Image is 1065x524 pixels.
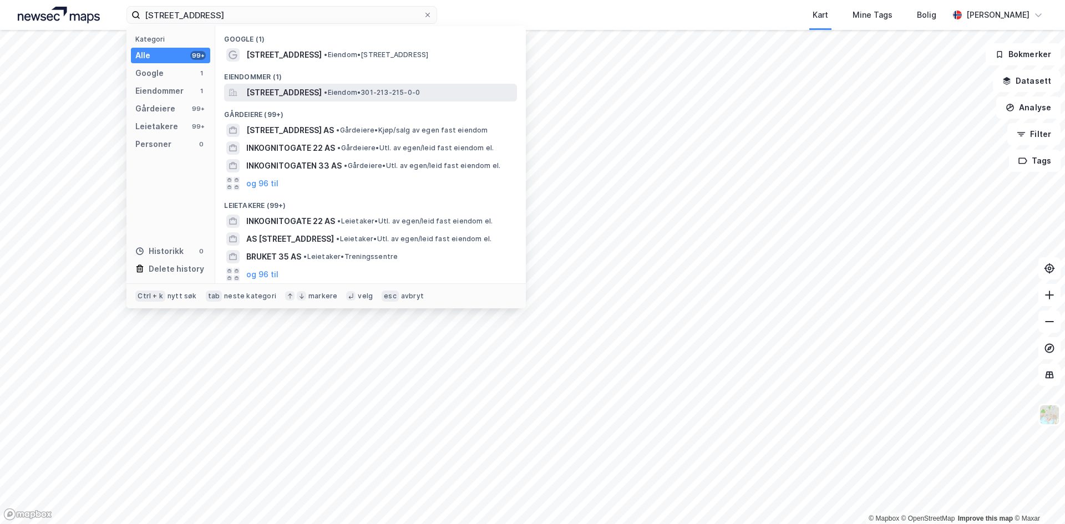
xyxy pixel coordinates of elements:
[344,161,347,170] span: •
[215,192,526,212] div: Leietakere (99+)
[337,144,494,152] span: Gårdeiere • Utl. av egen/leid fast eiendom el.
[135,84,184,98] div: Eiendommer
[337,217,341,225] span: •
[986,43,1061,65] button: Bokmerker
[197,87,206,95] div: 1
[197,247,206,256] div: 0
[135,35,210,43] div: Kategori
[869,515,899,522] a: Mapbox
[135,49,150,62] div: Alle
[246,250,301,263] span: BRUKET 35 AS
[1007,123,1061,145] button: Filter
[224,292,276,301] div: neste kategori
[901,515,955,522] a: OpenStreetMap
[336,235,339,243] span: •
[215,64,526,84] div: Eiendommer (1)
[18,7,100,23] img: logo.a4113a55bc3d86da70a041830d287a7e.svg
[197,140,206,149] div: 0
[135,67,164,80] div: Google
[337,144,341,152] span: •
[996,96,1061,119] button: Analyse
[966,8,1029,22] div: [PERSON_NAME]
[190,104,206,113] div: 99+
[140,7,423,23] input: Søk på adresse, matrikkel, gårdeiere, leietakere eller personer
[135,291,165,302] div: Ctrl + k
[308,292,337,301] div: markere
[337,217,493,226] span: Leietaker • Utl. av egen/leid fast eiendom el.
[324,50,327,59] span: •
[993,70,1061,92] button: Datasett
[3,508,52,521] a: Mapbox homepage
[246,215,335,228] span: INKOGNITOGATE 22 AS
[303,252,307,261] span: •
[958,515,1013,522] a: Improve this map
[1009,150,1061,172] button: Tags
[246,141,335,155] span: INKOGNITOGATE 22 AS
[246,86,322,99] span: [STREET_ADDRESS]
[246,124,334,137] span: [STREET_ADDRESS] AS
[246,232,334,246] span: AS [STREET_ADDRESS]
[303,252,398,261] span: Leietaker • Treningssentre
[135,120,178,133] div: Leietakere
[1010,471,1065,524] div: Kontrollprogram for chat
[168,292,197,301] div: nytt søk
[246,48,322,62] span: [STREET_ADDRESS]
[324,50,428,59] span: Eiendom • [STREET_ADDRESS]
[190,51,206,60] div: 99+
[246,268,278,281] button: og 96 til
[336,235,491,243] span: Leietaker • Utl. av egen/leid fast eiendom el.
[215,26,526,46] div: Google (1)
[401,292,424,301] div: avbryt
[853,8,892,22] div: Mine Tags
[135,138,171,151] div: Personer
[246,177,278,190] button: og 96 til
[336,126,488,135] span: Gårdeiere • Kjøp/salg av egen fast eiendom
[336,126,339,134] span: •
[813,8,828,22] div: Kart
[215,101,526,121] div: Gårdeiere (99+)
[190,122,206,131] div: 99+
[917,8,936,22] div: Bolig
[246,159,342,172] span: INKOGNITOGATEN 33 AS
[197,69,206,78] div: 1
[324,88,420,97] span: Eiendom • 301-213-215-0-0
[135,245,184,258] div: Historikk
[135,102,175,115] div: Gårdeiere
[324,88,327,96] span: •
[358,292,373,301] div: velg
[149,262,204,276] div: Delete history
[344,161,500,170] span: Gårdeiere • Utl. av egen/leid fast eiendom el.
[1010,471,1065,524] iframe: Chat Widget
[382,291,399,302] div: esc
[206,291,222,302] div: tab
[1039,404,1060,425] img: Z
